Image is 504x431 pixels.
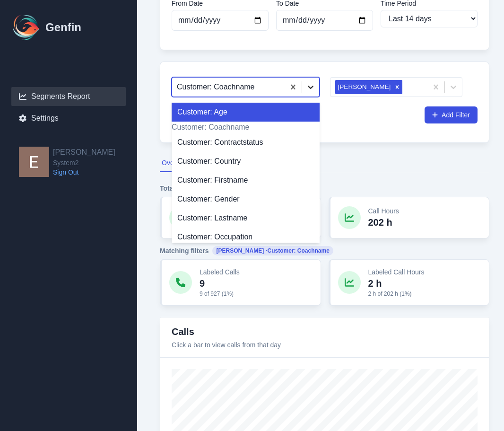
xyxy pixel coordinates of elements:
[392,80,402,94] div: Remove Josh
[19,147,49,177] img: Eugene Moore
[368,277,425,290] p: 2 h
[172,133,320,152] div: Customer: Contractstatus
[45,20,81,35] h1: Genfin
[11,109,126,128] a: Settings
[335,80,392,94] div: [PERSON_NAME]
[172,325,281,338] h3: Calls
[172,228,320,246] div: Customer: Occupation
[172,103,320,122] div: Customer: Age
[160,154,191,172] button: Overview
[11,87,126,106] a: Segments Report
[172,122,320,133] div: Customer: Coachname
[212,246,333,255] span: [PERSON_NAME]
[160,184,489,193] h4: Totals (date range)
[266,247,330,255] span: · Customer: Coachname
[172,209,320,228] div: Customer: Lastname
[53,158,115,167] span: System2
[368,267,425,277] p: Labeled Call Hours
[172,171,320,190] div: Customer: Firstname
[53,167,115,177] a: Sign Out
[172,190,320,209] div: Customer: Gender
[53,147,115,158] h2: [PERSON_NAME]
[200,290,240,298] p: 9 of 927 (1%)
[172,340,281,350] p: Click a bar to view calls from that day
[200,277,240,290] p: 9
[160,246,489,255] h4: Matching filters
[11,12,42,43] img: Logo
[368,290,425,298] p: 2 h of 202 h (1%)
[172,152,320,171] div: Customer: Country
[425,106,478,123] button: Add Filter
[368,216,399,229] p: 202 h
[368,206,399,216] p: Call Hours
[200,267,240,277] p: Labeled Calls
